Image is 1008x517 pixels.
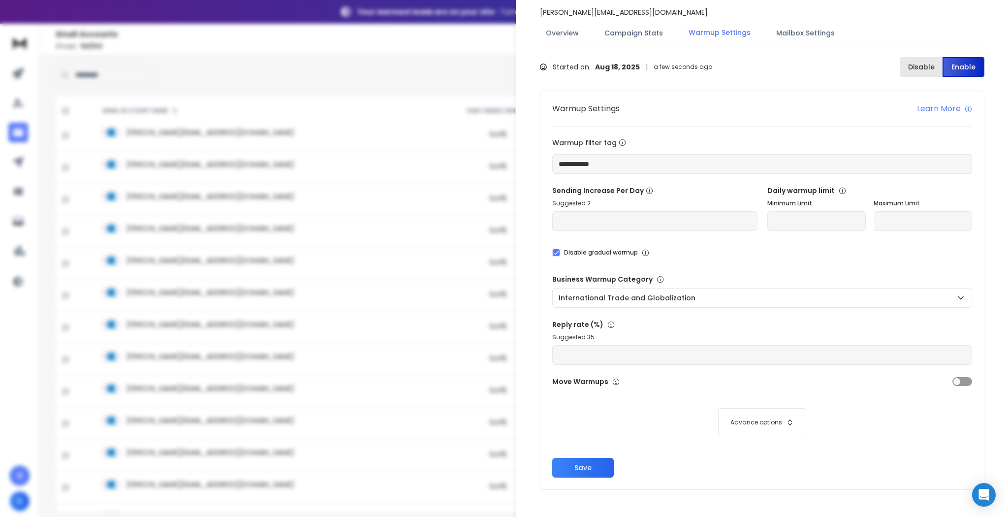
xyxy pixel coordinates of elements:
[900,57,984,77] button: DisableEnable
[770,22,841,44] button: Mailbox Settings
[562,408,962,436] button: Advance options
[552,320,972,329] p: Reply rate (%)
[646,62,648,72] span: |
[874,199,972,207] label: Maximum Limit
[552,377,759,387] p: Move Warmups
[552,103,620,115] h1: Warmup Settings
[552,199,757,207] p: Suggested 2
[540,62,712,72] div: Started on
[767,186,973,195] p: Daily warmup limit
[552,458,614,478] button: Save
[767,199,866,207] label: Minimum Limit
[564,249,638,257] label: Disable gradual warmup
[552,333,972,341] p: Suggested 35
[683,22,756,44] button: Warmup Settings
[972,483,996,507] div: Open Intercom Messenger
[552,186,757,195] p: Sending Increase Per Day
[598,22,669,44] button: Campaign Stats
[540,22,585,44] button: Overview
[595,62,640,72] strong: Aug 18, 2025
[552,139,972,146] label: Warmup filter tag
[559,293,699,303] p: International Trade and Globalization
[654,63,712,71] span: a few seconds ago
[900,57,943,77] button: Disable
[943,57,985,77] button: Enable
[730,419,782,426] p: Advance options
[917,103,972,115] a: Learn More
[540,7,708,17] p: [PERSON_NAME][EMAIL_ADDRESS][DOMAIN_NAME]
[552,274,972,284] p: Business Warmup Category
